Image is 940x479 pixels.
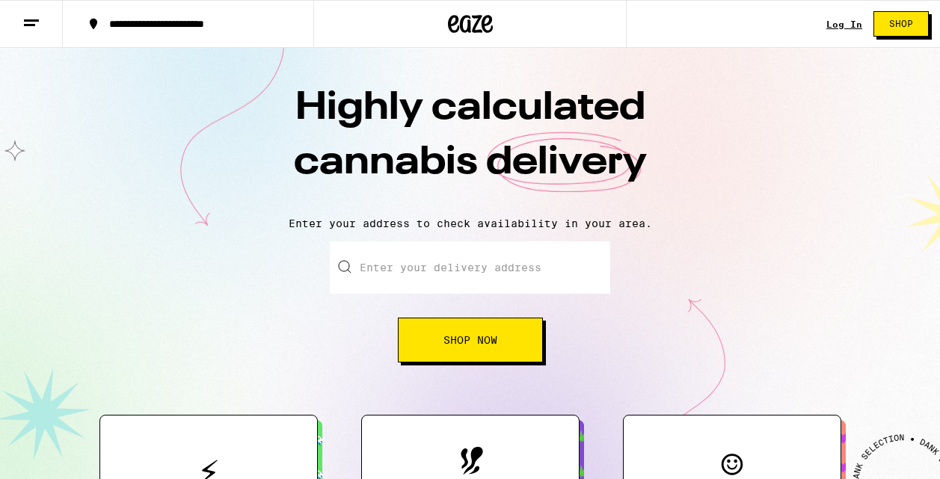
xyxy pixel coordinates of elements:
span: Shop Now [443,335,497,345]
button: Shop [873,11,929,37]
p: Enter your address to check availability in your area. [15,217,925,229]
a: Log In [826,19,862,29]
button: Shop Now [398,318,543,362]
h1: Highly calculated cannabis delivery [209,81,732,205]
input: Enter your delivery address [330,241,610,294]
a: Shop [862,11,940,37]
span: Shop [889,19,913,28]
